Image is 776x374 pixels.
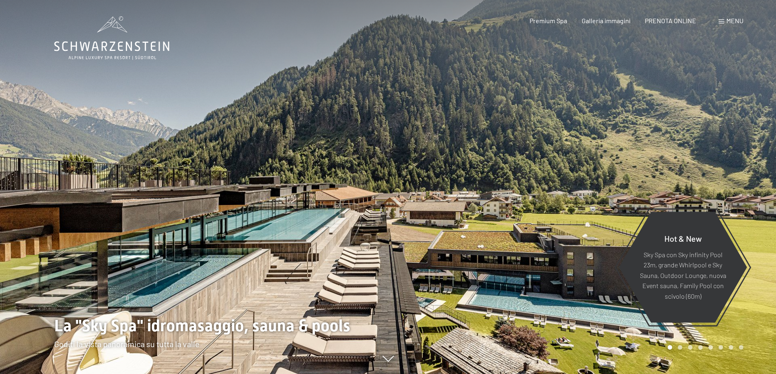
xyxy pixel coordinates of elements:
div: Carousel Pagination [665,345,743,350]
span: Menu [726,17,743,24]
p: Sky Spa con Sky infinity Pool 23m, grande Whirlpool e Sky Sauna, Outdoor Lounge, nuova Event saun... [639,249,727,301]
div: Carousel Page 8 [739,345,743,350]
div: Carousel Page 3 [688,345,692,350]
span: Hot & New [664,233,702,243]
div: Carousel Page 6 [719,345,723,350]
a: Premium Spa [530,17,567,24]
div: Carousel Page 2 [678,345,682,350]
a: Galleria immagini [582,17,631,24]
a: Hot & New Sky Spa con Sky infinity Pool 23m, grande Whirlpool e Sky Sauna, Outdoor Lounge, nuova ... [618,211,747,323]
div: Carousel Page 5 [708,345,713,350]
div: Carousel Page 4 [698,345,703,350]
a: PRENOTA ONLINE [645,17,696,24]
div: Carousel Page 1 (Current Slide) [668,345,672,350]
div: Carousel Page 7 [729,345,733,350]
